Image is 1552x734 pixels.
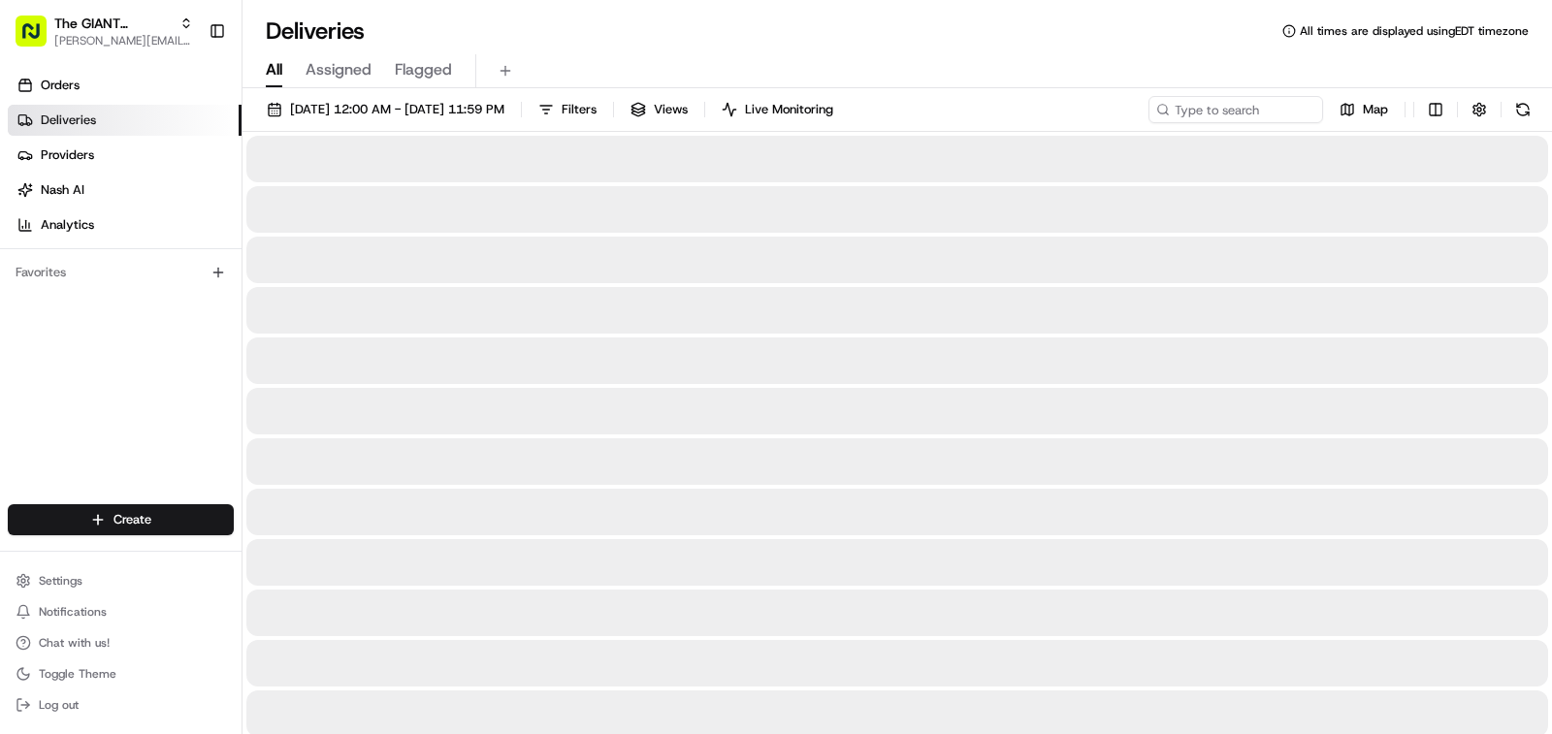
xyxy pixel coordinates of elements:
[395,58,452,81] span: Flagged
[39,604,107,620] span: Notifications
[306,58,372,81] span: Assigned
[266,58,282,81] span: All
[41,181,84,199] span: Nash AI
[8,691,234,718] button: Log out
[8,660,234,687] button: Toggle Theme
[1300,23,1529,39] span: All times are displayed using EDT timezone
[258,96,513,123] button: [DATE] 12:00 AM - [DATE] 11:59 PM
[39,697,79,713] span: Log out
[266,16,365,47] h1: Deliveries
[8,175,242,206] a: Nash AI
[113,511,151,528] span: Create
[562,101,597,118] span: Filters
[41,146,94,164] span: Providers
[745,101,833,118] span: Live Monitoring
[654,101,688,118] span: Views
[622,96,696,123] button: Views
[8,105,242,136] a: Deliveries
[39,573,82,589] span: Settings
[8,504,234,535] button: Create
[39,666,116,682] span: Toggle Theme
[41,77,80,94] span: Orders
[39,635,110,651] span: Chat with us!
[41,112,96,129] span: Deliveries
[54,33,193,48] button: [PERSON_NAME][EMAIL_ADDRESS][DOMAIN_NAME]
[1148,96,1323,123] input: Type to search
[1363,101,1388,118] span: Map
[8,629,234,656] button: Chat with us!
[1509,96,1536,123] button: Refresh
[713,96,842,123] button: Live Monitoring
[41,216,94,234] span: Analytics
[8,8,201,54] button: The GIANT Company[PERSON_NAME][EMAIL_ADDRESS][DOMAIN_NAME]
[530,96,605,123] button: Filters
[8,140,242,171] a: Providers
[8,598,234,625] button: Notifications
[54,14,172,33] button: The GIANT Company
[8,567,234,594] button: Settings
[8,209,242,240] a: Analytics
[1331,96,1397,123] button: Map
[8,70,242,101] a: Orders
[8,257,234,288] div: Favorites
[290,101,504,118] span: [DATE] 12:00 AM - [DATE] 11:59 PM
